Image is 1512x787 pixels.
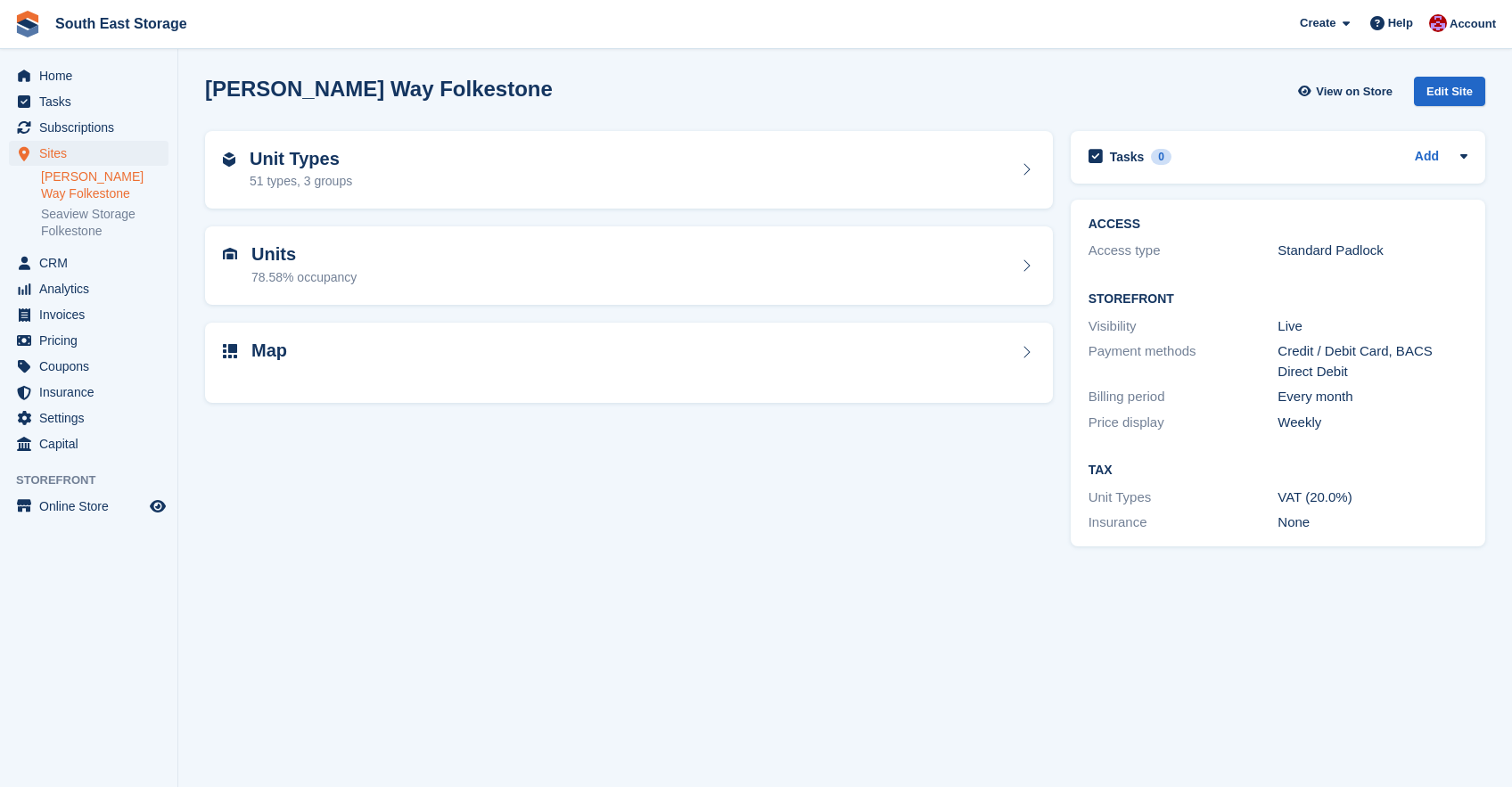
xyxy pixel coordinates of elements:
[1415,147,1439,168] a: Add
[1089,341,1278,381] div: Payment methods
[41,168,168,202] a: [PERSON_NAME] Way Folkestone
[1278,316,1467,337] div: Live
[251,244,357,265] h2: Units
[39,380,146,405] span: Insurance
[1429,14,1447,32] img: Roger Norris
[1110,149,1145,165] h2: Tasks
[1278,413,1467,433] div: Weekly
[9,63,168,88] a: menu
[39,302,146,327] span: Invoices
[48,9,194,38] a: South East Storage
[223,152,235,167] img: unit-type-icn-2b2737a686de81e16bb02015468b77c625bbabd49415b5ef34ead5e3b44a266d.svg
[39,115,146,140] span: Subscriptions
[9,250,168,275] a: menu
[9,494,168,519] a: menu
[1414,77,1485,106] div: Edit Site
[39,276,146,301] span: Analytics
[9,115,168,140] a: menu
[1278,512,1467,533] div: None
[1089,387,1278,407] div: Billing period
[1316,83,1393,101] span: View on Store
[1278,241,1467,261] div: Standard Padlock
[39,431,146,456] span: Capital
[41,206,168,240] a: Seaview Storage Folkestone
[223,248,237,260] img: unit-icn-7be61d7bf1b0ce9d3e12c5938cc71ed9869f7b940bace4675aadf7bd6d80202e.svg
[9,141,168,166] a: menu
[250,172,352,191] div: 51 types, 3 groups
[39,354,146,379] span: Coupons
[1089,292,1467,307] h2: Storefront
[39,328,146,353] span: Pricing
[14,11,41,37] img: stora-icon-8386f47178a22dfd0bd8f6a31ec36ba5ce8667c1dd55bd0f319d3a0aa187defe.svg
[205,131,1053,209] a: Unit Types 51 types, 3 groups
[39,406,146,430] span: Settings
[205,226,1053,305] a: Units 78.58% occupancy
[1151,149,1171,165] div: 0
[251,340,287,361] h2: Map
[1089,217,1467,232] h2: ACCESS
[1089,512,1278,533] div: Insurance
[16,471,177,489] span: Storefront
[1089,488,1278,508] div: Unit Types
[1450,15,1496,33] span: Account
[1089,413,1278,433] div: Price display
[39,494,146,519] span: Online Store
[9,354,168,379] a: menu
[1089,241,1278,261] div: Access type
[223,344,237,358] img: map-icn-33ee37083ee616e46c38cad1a60f524a97daa1e2b2c8c0bc3eb3415660979fc1.svg
[1278,387,1467,407] div: Every month
[9,380,168,405] a: menu
[1089,463,1467,478] h2: Tax
[205,323,1053,404] a: Map
[39,89,146,114] span: Tasks
[147,496,168,517] a: Preview store
[205,77,553,101] h2: [PERSON_NAME] Way Folkestone
[1295,77,1400,106] a: View on Store
[1300,14,1335,32] span: Create
[1089,316,1278,337] div: Visibility
[39,141,146,166] span: Sites
[1414,77,1485,113] a: Edit Site
[250,149,352,169] h2: Unit Types
[251,268,357,287] div: 78.58% occupancy
[1278,341,1467,381] div: Credit / Debit Card, BACS Direct Debit
[1388,14,1413,32] span: Help
[39,250,146,275] span: CRM
[1278,488,1467,508] div: VAT (20.0%)
[39,63,146,88] span: Home
[9,431,168,456] a: menu
[9,406,168,430] a: menu
[9,89,168,114] a: menu
[9,328,168,353] a: menu
[9,276,168,301] a: menu
[9,302,168,327] a: menu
